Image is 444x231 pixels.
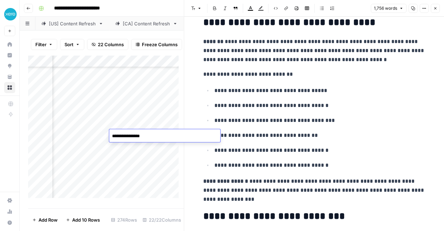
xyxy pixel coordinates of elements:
[4,6,15,23] button: Workspace: XeroOps
[4,39,15,50] a: Home
[65,41,74,48] span: Sort
[4,195,15,206] a: Settings
[4,71,15,82] a: Your Data
[109,17,183,31] a: [CA] Content Refresh
[131,39,182,50] button: Freeze Columns
[140,214,184,225] div: 22/22 Columns
[123,20,170,27] div: [CA] Content Refresh
[4,82,15,93] a: Browse
[98,41,124,48] span: 22 Columns
[28,214,62,225] button: Add Row
[374,5,397,11] span: 1,756 words
[4,8,17,20] img: XeroOps Logo
[35,41,46,48] span: Filter
[39,216,58,223] span: Add Row
[87,39,128,50] button: 22 Columns
[60,39,84,50] button: Sort
[72,216,100,223] span: Add 10 Rows
[4,206,15,217] a: Usage
[31,39,57,50] button: Filter
[35,17,109,31] a: [US] Content Refresh
[4,60,15,72] a: Opportunities
[4,217,15,228] button: Help + Support
[142,41,178,48] span: Freeze Columns
[62,214,104,225] button: Add 10 Rows
[371,4,407,13] button: 1,756 words
[4,50,15,61] a: Insights
[108,214,140,225] div: 274 Rows
[49,20,96,27] div: [US] Content Refresh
